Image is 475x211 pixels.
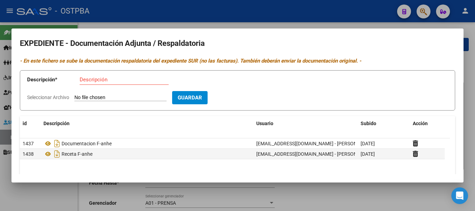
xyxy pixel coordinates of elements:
span: Acción [413,121,428,126]
datatable-header-cell: id [20,116,41,131]
div: Open Intercom Messenger [451,187,468,204]
span: 1438 [23,151,34,157]
span: 1437 [23,141,34,146]
span: Receta F-anhe [62,151,92,157]
datatable-header-cell: Descripción [41,116,253,131]
span: [DATE] [361,151,375,157]
p: Descripción [27,76,80,84]
i: Descargar documento [53,138,62,149]
datatable-header-cell: Subido [358,116,410,131]
i: - En este fichero se sube la documentación respaldatoria del expediente SUR (no las facturas). Ta... [20,58,361,64]
span: Descripción [43,121,70,126]
span: Seleccionar Archivo [27,95,69,100]
span: id [23,121,27,126]
button: Guardar [172,91,208,104]
span: [DATE] [361,141,375,146]
span: Subido [361,121,376,126]
span: Documentacion F-anhe [62,141,112,146]
span: [EMAIL_ADDRESS][DOMAIN_NAME] - [PERSON_NAME] [256,151,374,157]
span: [EMAIL_ADDRESS][DOMAIN_NAME] - [PERSON_NAME] [256,141,374,146]
span: Usuario [256,121,273,126]
datatable-header-cell: Acción [410,116,445,131]
span: Guardar [178,95,202,101]
h2: EXPEDIENTE - Documentación Adjunta / Respaldatoria [20,37,455,50]
i: Descargar documento [53,148,62,160]
datatable-header-cell: Usuario [253,116,358,131]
